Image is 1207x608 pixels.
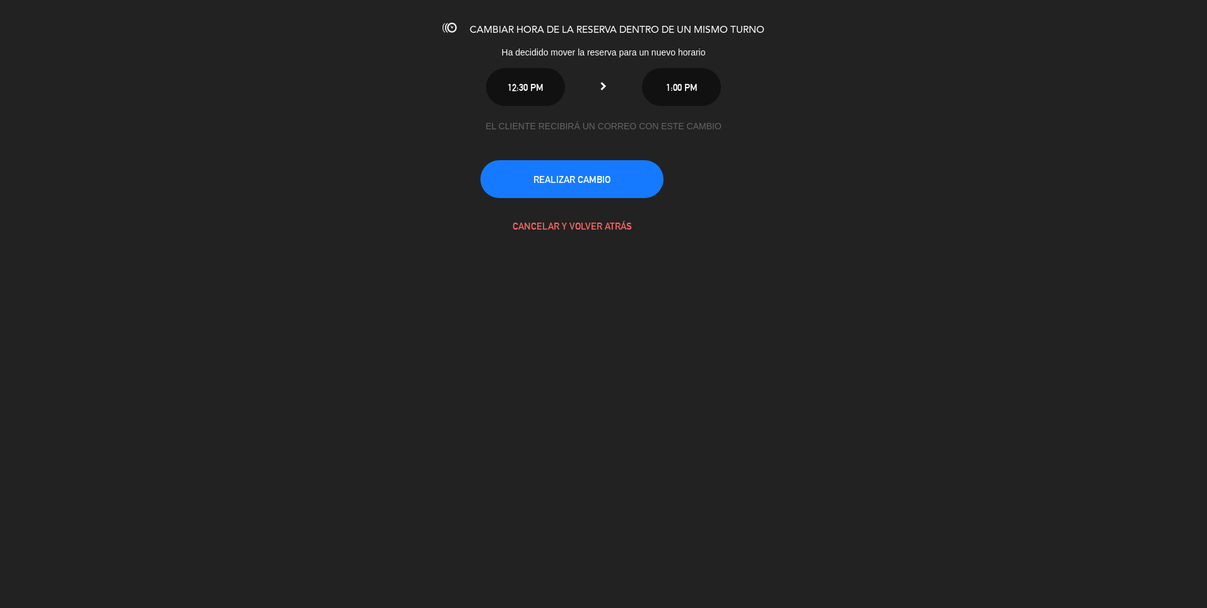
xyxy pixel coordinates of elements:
button: 12:30 PM [486,68,565,106]
button: 1:00 PM [642,68,721,106]
span: CAMBIAR HORA DE LA RESERVA DENTRO DE UN MISMO TURNO [470,25,764,35]
button: CANCELAR Y VOLVER ATRÁS [480,207,663,245]
span: 12:30 PM [508,82,544,93]
button: REALIZAR CAMBIO [480,160,663,198]
div: EL CLIENTE RECIBIRÁ UN CORREO CON ESTE CAMBIO [480,119,727,134]
span: 1:00 PM [666,82,698,93]
div: Ha decidido mover la reserva para un nuevo horario [395,45,812,60]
